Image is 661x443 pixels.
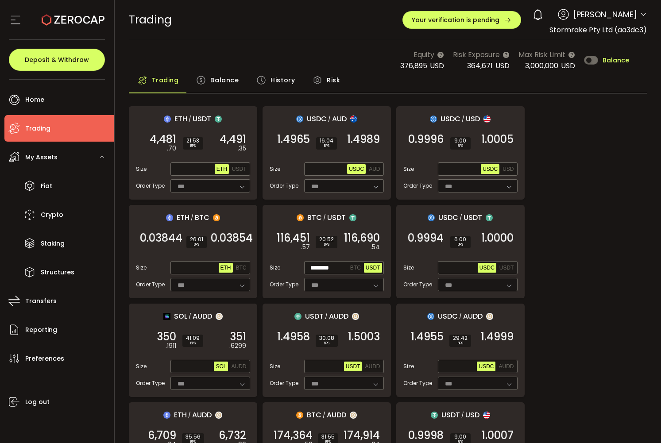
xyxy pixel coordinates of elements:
span: 1.4955 [411,332,444,341]
span: Size [136,165,147,173]
button: ETH [215,164,229,174]
i: BPS [454,242,467,247]
i: BPS [454,143,467,149]
span: 26.01 [190,237,203,242]
span: 1.0005 [481,135,514,144]
span: USD [495,61,510,71]
span: 0.03854 [211,234,253,243]
span: Size [136,362,147,370]
span: USDC [483,166,498,172]
span: ETH [216,166,227,172]
span: Home [25,93,44,106]
img: eth_portfolio.svg [164,116,171,123]
span: Crypto [41,208,63,221]
span: USD [561,61,575,71]
em: .57 [301,243,310,252]
span: 4,491 [220,135,246,144]
img: btc_portfolio.svg [296,412,303,419]
button: Deposit & Withdraw [9,49,105,71]
span: 1.4999 [481,332,514,341]
span: SOL [174,311,187,322]
span: Order Type [136,379,165,387]
img: aud_portfolio.svg [350,116,357,123]
i: BPS [319,242,334,247]
img: zuPXiwguUFiBOIQyqLOiXsnnNitlx7q4LCwEbLHADjIpTka+Lip0HH8D0VTrd02z+wEAAAAASUVORK5CYII= [350,412,357,419]
span: Balance [210,71,239,89]
span: BTC [307,212,322,223]
span: Trading [152,71,179,89]
em: / [460,214,462,222]
span: 0.03844 [140,234,182,243]
span: 41.09 [186,335,200,341]
span: 351 [230,332,246,341]
span: Trading [25,122,50,135]
span: USDC [479,265,495,271]
span: USD [465,409,479,420]
span: 21.53 [186,138,200,143]
img: eth_portfolio.svg [163,412,170,419]
span: USDT [193,113,211,124]
span: 1.5003 [348,332,380,341]
span: AUDD [499,363,514,370]
span: 31.55 [321,434,335,439]
span: History [271,71,295,89]
span: Size [270,165,280,173]
img: zuPXiwguUFiBOIQyqLOiXsnnNitlx7q4LCwEbLHADjIpTka+Lip0HH8D0VTrd02z+wEAAAAASUVORK5CYII= [215,412,222,419]
span: 0.9996 [408,135,444,144]
span: 376,895 [400,61,427,71]
i: BPS [190,242,203,247]
span: Risk [327,71,340,89]
span: Order Type [270,379,298,387]
button: USDC [478,263,496,273]
img: usdc_portfolio.svg [427,313,434,320]
em: .6299 [229,341,246,351]
span: USDC [438,212,458,223]
span: AUDD [365,363,380,370]
span: Preferences [25,352,64,365]
span: USDC [438,311,458,322]
button: AUDD [497,362,515,371]
span: USDT [327,212,346,223]
button: USDT [498,263,516,273]
i: BPS [319,341,334,346]
span: 1.4989 [347,135,380,144]
button: BTC [234,263,248,273]
span: Your verification is pending [412,17,499,23]
span: BTC [307,409,321,420]
em: / [325,312,328,320]
span: 4,481 [150,135,176,144]
span: 364,671 [467,61,493,71]
img: zuPXiwguUFiBOIQyqLOiXsnnNitlx7q4LCwEbLHADjIpTka+Lip0HH8D0VTrd02z+wEAAAAASUVORK5CYII= [486,313,493,320]
span: 1.4958 [277,332,310,341]
span: Size [403,362,414,370]
button: USDC [481,164,499,174]
span: 6.00 [454,237,467,242]
img: usdt_portfolio.svg [215,116,222,123]
span: 116,451 [277,234,310,243]
em: / [191,214,193,222]
span: Size [270,264,280,272]
iframe: Chat Widget [617,401,661,443]
span: Log out [25,396,50,408]
span: BTC [236,265,247,271]
em: / [461,411,464,419]
span: USDC [441,113,460,124]
span: ETH [220,265,231,271]
span: AUDD [327,409,346,420]
span: USD [503,166,514,172]
span: 29.42 [453,335,468,341]
span: 1.0000 [481,234,514,243]
em: / [328,115,331,123]
em: / [189,312,191,320]
button: USDT [230,164,248,174]
i: BPS [320,143,333,149]
img: usdc_portfolio.svg [296,116,303,123]
span: 116,690 [344,234,380,243]
span: Transfers [25,295,57,308]
span: 0.9998 [408,431,444,440]
span: 1.0007 [482,431,514,440]
span: USDC [479,363,494,370]
span: Size [136,264,147,272]
span: Staking [41,237,65,250]
img: sol_portfolio.png [163,313,170,320]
